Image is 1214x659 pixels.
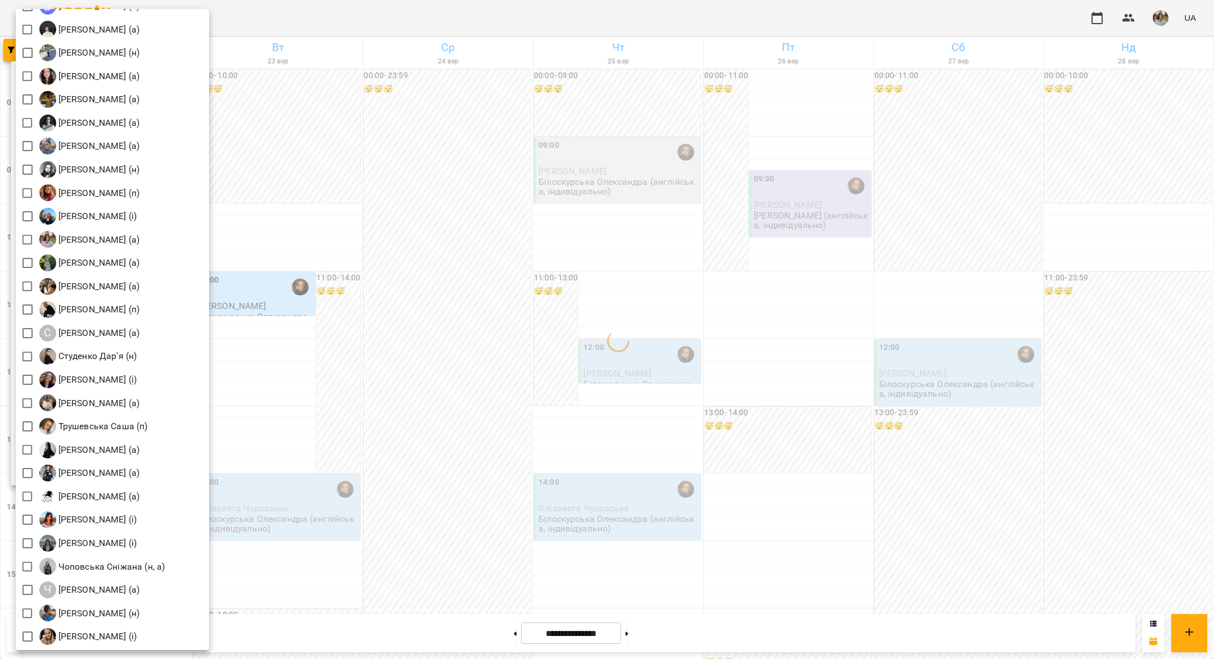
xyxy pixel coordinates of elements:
p: [PERSON_NAME] (і) [56,210,137,223]
p: [PERSON_NAME] (і) [56,537,137,550]
img: Т [39,394,56,411]
p: [PERSON_NAME] (а) [56,256,140,270]
p: [PERSON_NAME] (а) [56,116,140,130]
img: Ч [39,558,56,575]
div: Павленко Світлана (а) [39,138,140,154]
img: Ч [39,535,56,552]
p: Студенко Дар'я (н) [56,349,137,363]
p: [PERSON_NAME] (н) [56,163,140,176]
a: Ч Чоповська Сніжана (н, а) [39,558,165,575]
a: Н [PERSON_NAME] (а) [39,91,140,108]
img: Ш [39,605,56,621]
div: Хижняк Марія Сергіївна (а) [39,465,140,481]
a: С [PERSON_NAME] (п) [39,301,140,318]
a: Ц [PERSON_NAME] (а) [39,488,140,505]
p: [PERSON_NAME] (а) [56,583,140,597]
p: [PERSON_NAME] (а) [56,70,140,83]
p: [PERSON_NAME] (а) [56,466,140,480]
img: С [39,301,56,318]
a: С [PERSON_NAME] (і) [39,371,137,388]
img: Ф [39,442,56,458]
a: Р [PERSON_NAME] (а) [39,254,140,271]
img: Н [39,91,56,108]
a: С [PERSON_NAME] (а) [39,325,140,342]
img: О [39,115,56,131]
img: П [39,184,56,201]
div: Чоповська Сніжана (н, а) [39,558,165,575]
div: Трушевська Саша (п) [39,418,148,435]
img: С [39,371,56,388]
p: Трушевська Саша (п) [56,420,148,433]
div: Целуйко Анастасія (а) [39,488,140,505]
a: П [PERSON_NAME] (а) [39,138,140,154]
p: [PERSON_NAME] (а) [56,93,140,106]
div: Чорней Крістіна (а) [39,581,140,598]
a: Ш [PERSON_NAME] (н) [39,605,140,621]
p: [PERSON_NAME] (п) [56,303,140,316]
img: Н [39,68,56,85]
p: Чоповська Сніжана (н, а) [56,560,165,574]
p: [PERSON_NAME] (а) [56,490,140,503]
img: П [39,208,56,225]
img: Р [39,254,56,271]
div: Поліщук Анна Сергіївна (і) [39,208,137,225]
img: Р [39,231,56,248]
p: [PERSON_NAME] (н) [56,46,140,60]
p: [PERSON_NAME] (а) [56,233,140,247]
img: Т [39,418,56,435]
img: П [39,138,56,154]
p: [PERSON_NAME] (і) [56,373,137,387]
p: [PERSON_NAME] (а) [56,326,140,340]
a: Ш [PERSON_NAME] (і) [39,628,137,645]
div: Циганова Єлизавета (і) [39,511,137,528]
p: [PERSON_NAME] (і) [56,513,137,526]
a: П [PERSON_NAME] (п) [39,184,140,201]
a: С [PERSON_NAME] (а) [39,278,140,295]
div: Наливайко Максим (а) [39,91,140,108]
p: [PERSON_NAME] (п) [56,187,140,200]
div: Фрунзе Валентина Сергіївна (а) [39,442,140,458]
a: Ц [PERSON_NAME] (і) [39,511,137,528]
a: П [PERSON_NAME] (н) [39,161,140,178]
a: Ф [PERSON_NAME] (а) [39,442,140,458]
div: Черниш Ніколь (і) [39,535,137,552]
div: Мірошник Михайло Павлович (а) [39,21,140,38]
a: Р [PERSON_NAME] (а) [39,231,140,248]
div: Ч [39,581,56,598]
a: М [PERSON_NAME] (а) [39,21,140,38]
img: Х [39,465,56,481]
div: Першина Валерія Андріївна (н) [39,161,140,178]
div: С [39,325,56,342]
a: Ч [PERSON_NAME] (а) [39,581,140,598]
p: [PERSON_NAME] (н) [56,607,140,620]
p: [PERSON_NAME] (а) [56,139,140,153]
a: О [PERSON_NAME] (а) [39,115,140,131]
a: Т [PERSON_NAME] (а) [39,394,140,411]
p: [PERSON_NAME] (а) [56,443,140,457]
img: Ш [39,628,56,645]
p: [PERSON_NAME] (і) [56,630,137,643]
div: Софія Рачинська (п) [39,301,140,318]
div: Петрук Дар'я (п) [39,184,140,201]
div: Шевченко Поліна Андріївна (і) [39,628,137,645]
div: Мірошніченко Вікторія Сергіївна (н) [39,44,140,61]
a: М [PERSON_NAME] (н) [39,44,140,61]
a: Х [PERSON_NAME] (а) [39,465,140,481]
img: Ц [39,488,56,505]
p: [PERSON_NAME] (а) [56,23,140,37]
a: П [PERSON_NAME] (і) [39,208,137,225]
div: Швед Анна Олександрівна (н) [39,605,140,621]
a: Н [PERSON_NAME] (а) [39,68,140,85]
a: Ч [PERSON_NAME] (і) [39,535,137,552]
img: С [39,348,56,365]
p: [PERSON_NAME] (а) [56,280,140,293]
div: Названова Марія Олегівна (а) [39,68,140,85]
div: Ольга Гелівер (а) [39,115,140,131]
img: Ц [39,511,56,528]
p: [PERSON_NAME] (а) [56,397,140,410]
div: Тиндик-Павлова Іванна Марʼянівна (а) [39,394,140,411]
img: С [39,278,56,295]
img: П [39,161,56,178]
img: М [39,21,56,38]
div: Стецюк Ілона (а) [39,325,140,342]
